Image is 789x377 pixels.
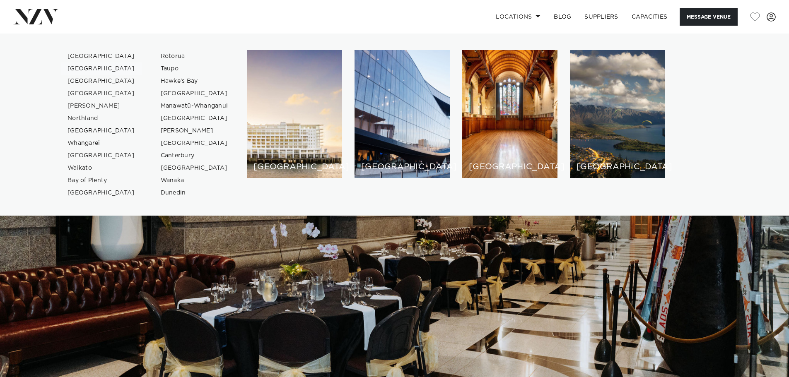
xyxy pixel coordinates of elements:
[154,149,235,162] a: Canterbury
[547,8,578,26] a: BLOG
[570,50,665,178] a: Queenstown venues [GEOGRAPHIC_DATA]
[253,163,335,171] h6: [GEOGRAPHIC_DATA]
[61,162,142,174] a: Waikato
[61,62,142,75] a: [GEOGRAPHIC_DATA]
[154,62,235,75] a: Taupo
[355,50,450,178] a: Wellington venues [GEOGRAPHIC_DATA]
[61,137,142,149] a: Whangarei
[61,125,142,137] a: [GEOGRAPHIC_DATA]
[61,149,142,162] a: [GEOGRAPHIC_DATA]
[61,112,142,125] a: Northland
[462,50,557,178] a: Christchurch venues [GEOGRAPHIC_DATA]
[154,162,235,174] a: [GEOGRAPHIC_DATA]
[154,187,235,199] a: Dunedin
[61,187,142,199] a: [GEOGRAPHIC_DATA]
[154,50,235,62] a: Rotorua
[469,163,551,171] h6: [GEOGRAPHIC_DATA]
[61,50,142,62] a: [GEOGRAPHIC_DATA]
[61,75,142,87] a: [GEOGRAPHIC_DATA]
[154,87,235,100] a: [GEOGRAPHIC_DATA]
[247,50,342,178] a: Auckland venues [GEOGRAPHIC_DATA]
[625,8,674,26] a: Capacities
[154,112,235,125] a: [GEOGRAPHIC_DATA]
[154,125,235,137] a: [PERSON_NAME]
[577,163,659,171] h6: [GEOGRAPHIC_DATA]
[578,8,625,26] a: SUPPLIERS
[61,87,142,100] a: [GEOGRAPHIC_DATA]
[489,8,547,26] a: Locations
[13,9,58,24] img: nzv-logo.png
[154,100,235,112] a: Manawatū-Whanganui
[61,100,142,112] a: [PERSON_NAME]
[154,75,235,87] a: Hawke's Bay
[680,8,738,26] button: Message Venue
[361,163,443,171] h6: [GEOGRAPHIC_DATA]
[154,174,235,187] a: Wanaka
[154,137,235,149] a: [GEOGRAPHIC_DATA]
[61,174,142,187] a: Bay of Plenty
